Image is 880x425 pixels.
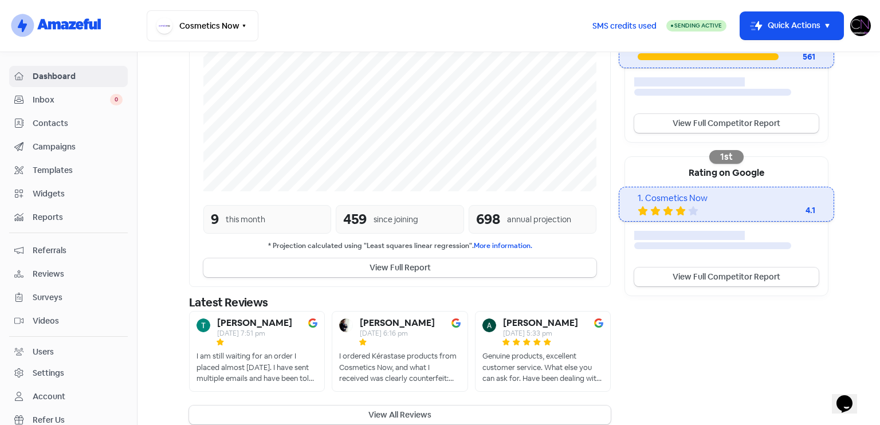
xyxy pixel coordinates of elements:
[226,214,265,226] div: this month
[583,19,666,31] a: SMS credits used
[625,157,828,187] div: Rating on Google
[503,318,578,328] b: [PERSON_NAME]
[709,150,744,164] div: 1st
[339,351,460,384] div: I ordered Kérastase products from Cosmetics Now, and what I received was clearly counterfeit: dif...
[9,363,128,384] a: Settings
[503,330,578,337] div: [DATE] 5:33 pm
[634,114,819,133] a: View Full Competitor Report
[217,318,292,328] b: [PERSON_NAME]
[507,214,571,226] div: annual projection
[850,15,871,36] img: User
[9,89,128,111] a: Inbox 0
[634,267,819,286] a: View Full Competitor Report
[638,192,815,205] div: 1. Cosmetics Now
[474,241,532,250] a: More information.
[9,207,128,228] a: Reports
[203,241,596,251] small: * Projection calculated using "Least squares linear regression".
[339,318,353,332] img: Avatar
[451,318,461,328] img: Image
[110,94,123,105] span: 0
[482,351,603,384] div: Genuine products, excellent customer service. What else you can ask for. Have been dealing with t...
[189,294,611,311] div: Latest Reviews
[482,318,496,332] img: Avatar
[33,141,123,153] span: Campaigns
[592,20,657,32] span: SMS credits used
[197,318,210,332] img: Avatar
[9,66,128,87] a: Dashboard
[374,214,418,226] div: since joining
[769,204,815,217] div: 4.1
[666,19,726,33] a: Sending Active
[343,209,367,230] div: 459
[740,12,843,40] button: Quick Actions
[674,22,722,29] span: Sending Active
[189,406,611,424] button: View All Reviews
[9,310,128,332] a: Videos
[9,386,128,407] a: Account
[33,188,123,200] span: Widgets
[197,351,317,384] div: I am still waiting for an order I placed almost [DATE]. I have sent multiple emails and have been...
[308,318,317,328] img: Image
[476,209,500,230] div: 698
[594,318,603,328] img: Image
[33,268,123,280] span: Reviews
[33,315,123,327] span: Videos
[33,164,123,176] span: Templates
[33,367,64,379] div: Settings
[33,346,54,358] div: Users
[832,379,869,414] iframe: chat widget
[33,117,123,129] span: Contacts
[147,10,258,41] button: Cosmetics Now
[211,209,219,230] div: 9
[9,287,128,308] a: Surveys
[9,263,128,285] a: Reviews
[9,240,128,261] a: Referrals
[33,292,123,304] span: Surveys
[9,183,128,204] a: Widgets
[9,136,128,158] a: Campaigns
[9,341,128,363] a: Users
[779,51,815,63] div: 561
[33,245,123,257] span: Referrals
[33,211,123,223] span: Reports
[203,258,596,277] button: View Full Report
[360,318,435,328] b: [PERSON_NAME]
[33,70,123,82] span: Dashboard
[360,330,435,337] div: [DATE] 6:16 pm
[33,94,110,106] span: Inbox
[9,113,128,134] a: Contacts
[33,391,65,403] div: Account
[217,330,292,337] div: [DATE] 7:51 pm
[9,160,128,181] a: Templates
